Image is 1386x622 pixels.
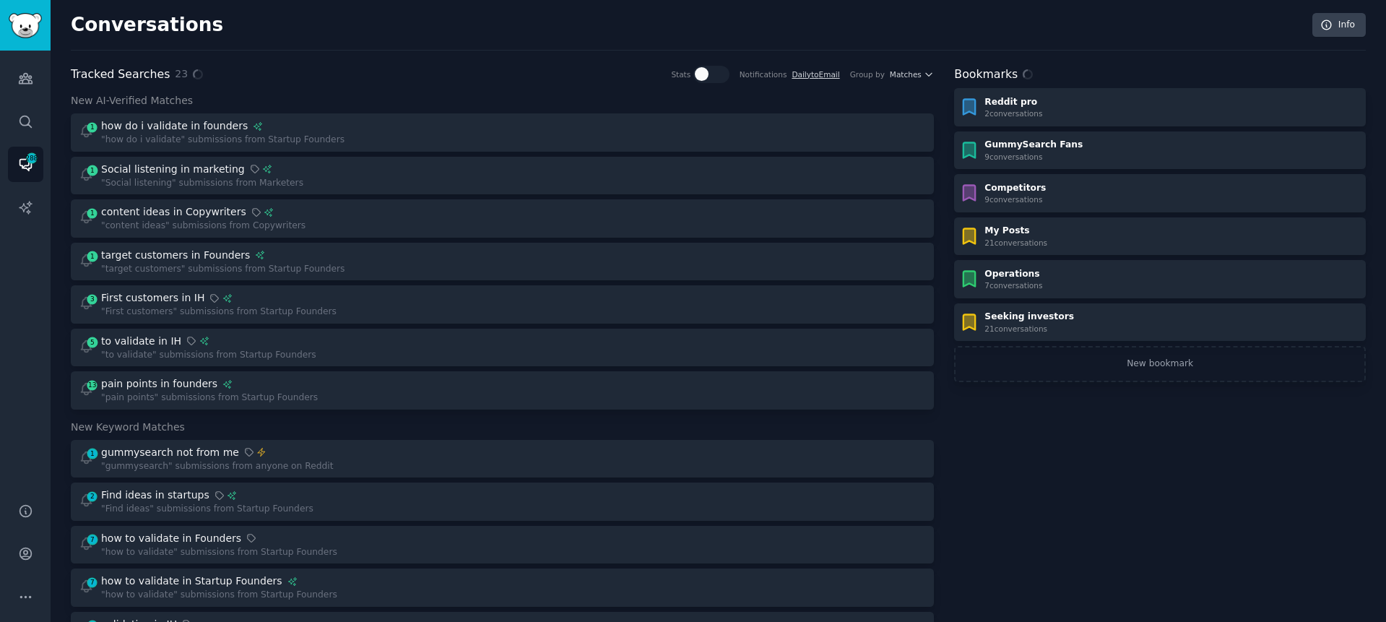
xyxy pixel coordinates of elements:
[86,577,99,587] span: 7
[890,69,922,79] span: Matches
[984,311,1074,324] div: Seeking investors
[101,334,181,349] div: to validate in IH
[101,349,316,362] div: "to validate" submissions from Startup Founders
[175,66,188,82] span: 23
[25,153,38,163] span: 288
[101,204,246,220] div: content ideas in Copywriters
[101,503,313,516] div: "Find ideas" submissions from Startup Founders
[86,449,99,459] span: 1
[1312,13,1366,38] a: Info
[101,376,217,392] div: pain points in founders
[954,303,1366,342] a: Seeking investors21conversations
[101,574,282,589] div: how to validate in Startup Founders
[101,162,245,177] div: Social listening in marketing
[671,69,690,79] div: Stats
[984,280,1042,290] div: 7 conversation s
[984,139,1083,152] div: GummySearch Fans
[984,194,1046,204] div: 9 conversation s
[984,238,1047,248] div: 21 conversation s
[86,337,99,347] span: 5
[71,14,223,37] h2: Conversations
[101,220,306,233] div: "content ideas" submissions from Copywriters
[984,152,1083,162] div: 9 conversation s
[954,88,1366,126] a: Reddit pro2conversations
[71,483,934,521] a: 2Find ideas in startups"Find ideas" submissions from Startup Founders
[71,440,934,478] a: 1gummysearch not from me"gummysearch" submissions from anyone on Reddit
[954,174,1366,212] a: Competitors9conversations
[71,526,934,564] a: 7how to validate in Founders"how to validate" submissions from Startup Founders
[984,182,1046,195] div: Competitors
[101,546,337,559] div: "how to validate" submissions from Startup Founders
[86,491,99,501] span: 2
[101,177,303,190] div: "Social listening" submissions from Marketers
[954,346,1366,382] a: New bookmark
[71,66,170,84] h2: Tracked Searches
[984,108,1042,118] div: 2 conversation s
[101,306,337,319] div: "First customers" submissions from Startup Founders
[71,113,934,152] a: 1how do i validate in founders"how do i validate" submissions from Startup Founders
[101,589,337,602] div: "how to validate" submissions from Startup Founders
[101,290,204,306] div: First customers in IH
[86,165,99,176] span: 1
[86,294,99,304] span: 3
[8,147,43,182] a: 288
[71,157,934,195] a: 1Social listening in marketing"Social listening" submissions from Marketers
[101,118,248,134] div: how do i validate in founders
[984,268,1042,281] div: Operations
[954,260,1366,298] a: Operations7conversations
[954,217,1366,256] a: My Posts21conversations
[86,535,99,545] span: 7
[71,199,934,238] a: 1content ideas in Copywriters"content ideas" submissions from Copywriters
[86,122,99,132] span: 1
[984,225,1047,238] div: My Posts
[71,420,185,435] span: New Keyword Matches
[101,263,345,276] div: "target customers" submissions from Startup Founders
[101,445,239,460] div: gummysearch not from me
[71,371,934,410] a: 13pain points in founders"pain points" submissions from Startup Founders
[984,96,1042,109] div: Reddit pro
[984,324,1074,334] div: 21 conversation s
[9,13,42,38] img: GummySearch logo
[101,488,209,503] div: Find ideas in startups
[101,248,250,263] div: target customers in Founders
[86,251,99,262] span: 1
[850,69,885,79] div: Group by
[740,69,787,79] div: Notifications
[101,392,318,405] div: "pain points" submissions from Startup Founders
[890,69,934,79] button: Matches
[71,569,934,607] a: 7how to validate in Startup Founders"how to validate" submissions from Startup Founders
[101,134,345,147] div: "how do i validate" submissions from Startup Founders
[71,329,934,367] a: 5to validate in IH"to validate" submissions from Startup Founders
[86,380,99,390] span: 13
[71,93,193,108] span: New AI-Verified Matches
[71,285,934,324] a: 3First customers in IH"First customers" submissions from Startup Founders
[954,131,1366,170] a: GummySearch Fans9conversations
[792,70,839,79] a: DailytoEmail
[71,243,934,281] a: 1target customers in Founders"target customers" submissions from Startup Founders
[86,208,99,218] span: 1
[101,531,241,546] div: how to validate in Founders
[101,460,334,473] div: "gummysearch" submissions from anyone on Reddit
[954,66,1018,84] h2: Bookmarks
